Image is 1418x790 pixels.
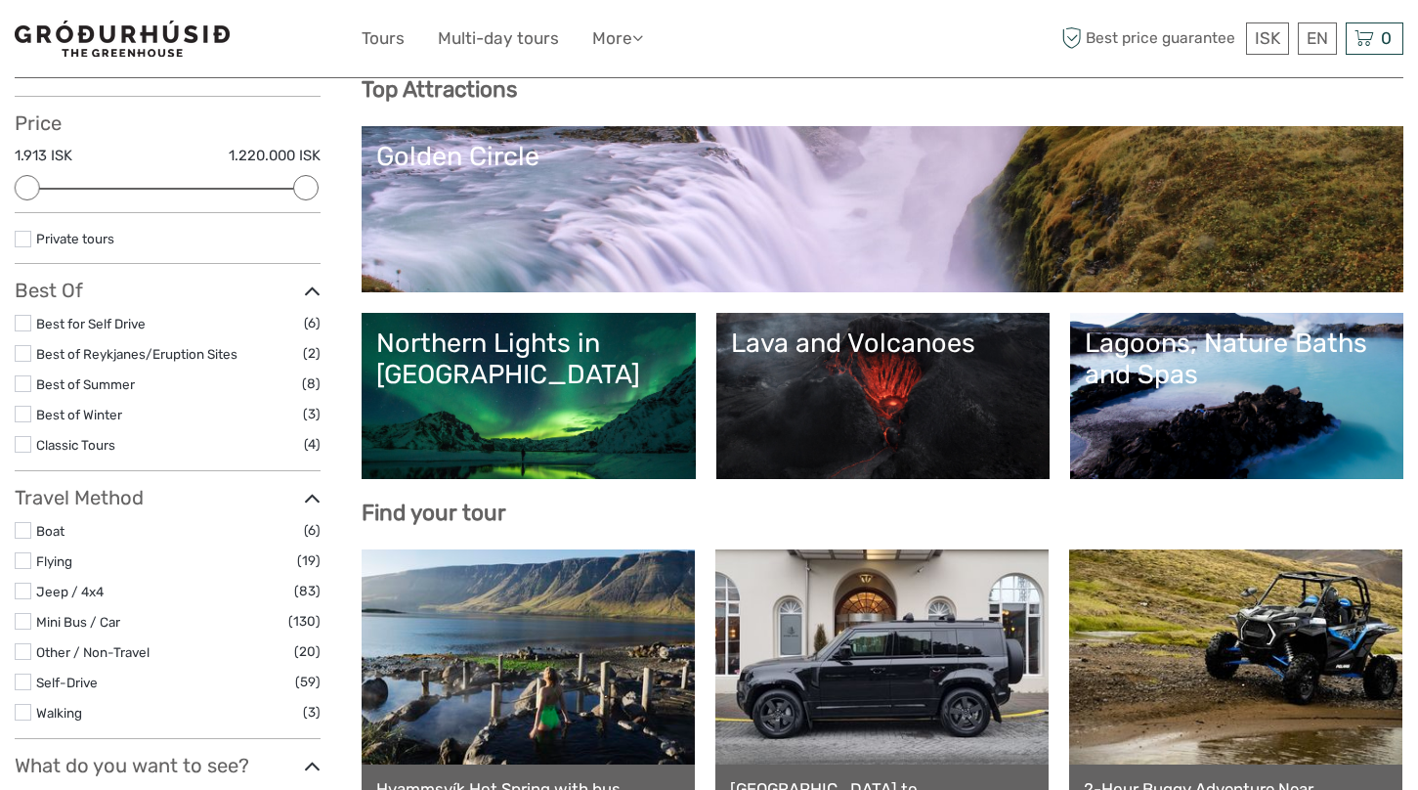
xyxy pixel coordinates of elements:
span: (3) [303,701,321,724]
b: Find your tour [362,500,506,526]
div: Lagoons, Nature Baths and Spas [1085,328,1389,391]
span: (6) [304,312,321,334]
span: (20) [294,640,321,663]
label: 1.220.000 ISK [229,146,321,166]
span: (3) [303,403,321,425]
a: Golden Circle [376,141,1389,278]
span: ISK [1255,28,1280,48]
a: Best of Reykjanes/Eruption Sites [36,346,237,362]
h3: What do you want to see? [15,754,321,777]
p: We're away right now. Please check back later! [27,34,221,50]
span: (83) [294,580,321,602]
a: Other / Non-Travel [36,644,150,660]
label: 1.913 ISK [15,146,72,166]
img: 1578-341a38b5-ce05-4595-9f3d-b8aa3718a0b3_logo_small.jpg [15,21,230,57]
button: Open LiveChat chat widget [225,30,248,54]
h3: Travel Method [15,486,321,509]
div: Lava and Volcanoes [731,328,1035,359]
span: (4) [304,433,321,456]
a: Boat [36,523,64,539]
div: Northern Lights in [GEOGRAPHIC_DATA] [376,328,680,391]
a: Self-Drive [36,675,98,690]
b: Top Attractions [362,76,517,103]
span: (130) [288,610,321,633]
span: (2) [303,342,321,365]
span: 0 [1378,28,1395,48]
span: (8) [302,373,321,395]
a: Lagoons, Nature Baths and Spas [1085,328,1389,464]
div: Golden Circle [376,141,1389,172]
span: (19) [297,549,321,572]
a: Best for Self Drive [36,316,146,331]
div: EN [1298,22,1337,55]
span: (6) [304,519,321,542]
a: Classic Tours [36,437,115,453]
h3: Best Of [15,279,321,302]
span: (59) [295,671,321,693]
a: Tours [362,24,405,53]
a: Multi-day tours [438,24,559,53]
a: Best of Summer [36,376,135,392]
a: Northern Lights in [GEOGRAPHIC_DATA] [376,328,680,464]
a: Lava and Volcanoes [731,328,1035,464]
a: Mini Bus / Car [36,614,120,630]
a: Walking [36,705,82,721]
a: Flying [36,553,72,569]
a: More [592,24,643,53]
span: Best price guarantee [1056,22,1241,55]
a: Best of Winter [36,407,122,422]
a: Private tours [36,231,114,246]
a: Jeep / 4x4 [36,584,104,599]
h3: Price [15,111,321,135]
